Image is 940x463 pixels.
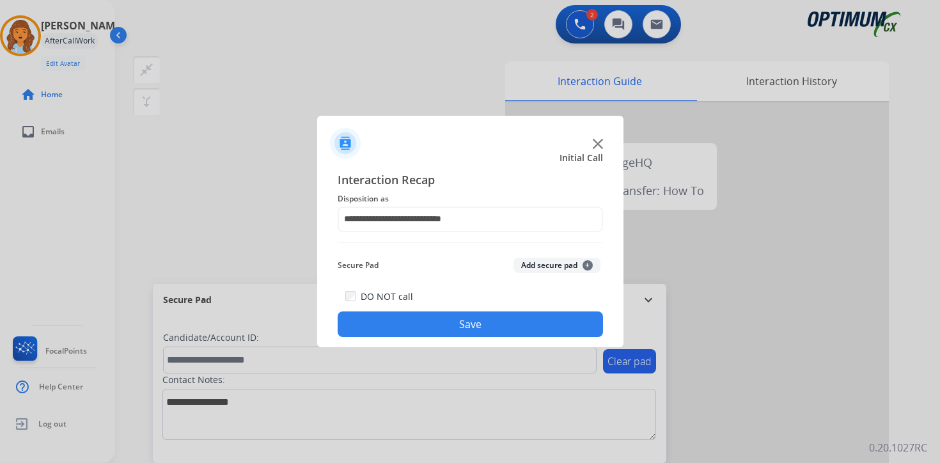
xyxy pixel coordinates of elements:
[583,260,593,271] span: +
[560,152,603,164] span: Initial Call
[338,258,379,273] span: Secure Pad
[361,290,413,303] label: DO NOT call
[338,191,603,207] span: Disposition as
[338,311,603,337] button: Save
[338,242,603,243] img: contact-recap-line.svg
[869,440,927,455] p: 0.20.1027RC
[330,128,361,159] img: contactIcon
[338,171,603,191] span: Interaction Recap
[513,258,600,273] button: Add secure pad+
